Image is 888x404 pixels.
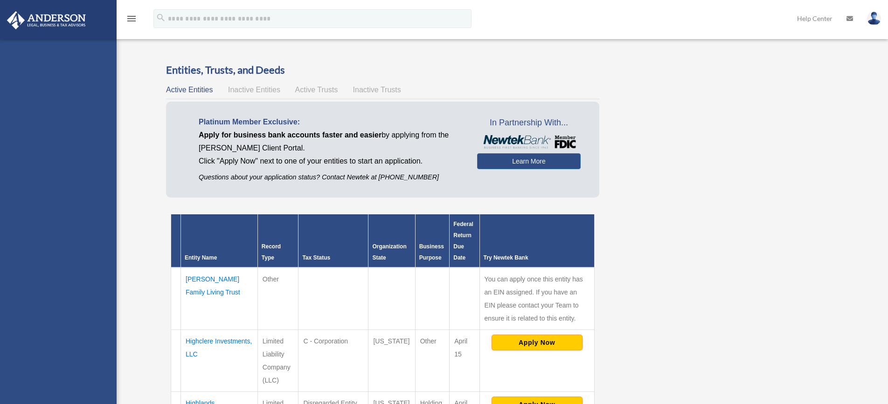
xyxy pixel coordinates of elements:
th: Business Purpose [415,214,450,267]
th: Entity Name [181,214,258,267]
th: Federal Return Due Date [450,214,479,267]
span: Active Trusts [295,86,338,94]
div: Try Newtek Bank [484,252,590,263]
th: Organization State [368,214,415,267]
p: Platinum Member Exclusive: [199,116,463,129]
button: Apply Now [492,335,583,350]
a: menu [126,16,137,24]
span: In Partnership With... [477,116,580,130]
img: NewtekBankLogoSM.png [482,135,576,149]
p: Questions about your application status? Contact Newtek at [PHONE_NUMBER] [199,171,463,183]
th: Tax Status [298,214,368,267]
i: menu [126,13,137,24]
td: Other [415,329,450,391]
td: Limited Liability Company (LLC) [257,329,298,391]
p: by applying from the [PERSON_NAME] Client Portal. [199,129,463,155]
a: Learn More [477,153,580,169]
td: Other [257,267,298,330]
td: C - Corporation [298,329,368,391]
span: Inactive Trusts [353,86,401,94]
td: You can apply once this entity has an EIN assigned. If you have an EIN please contact your Team t... [479,267,594,330]
span: Active Entities [166,86,213,94]
td: Highclere Investments, LLC [181,329,258,391]
i: search [156,13,166,23]
img: User Pic [867,12,881,25]
h3: Entities, Trusts, and Deeds [166,63,599,77]
img: Anderson Advisors Platinum Portal [4,11,89,29]
th: Record Type [257,214,298,267]
span: Apply for business bank accounts faster and easier [199,131,382,139]
td: [US_STATE] [368,329,415,391]
td: [PERSON_NAME] Family Living Trust [181,267,258,330]
p: Click "Apply Now" next to one of your entities to start an application. [199,155,463,168]
td: April 15 [450,329,479,391]
span: Inactive Entities [228,86,280,94]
